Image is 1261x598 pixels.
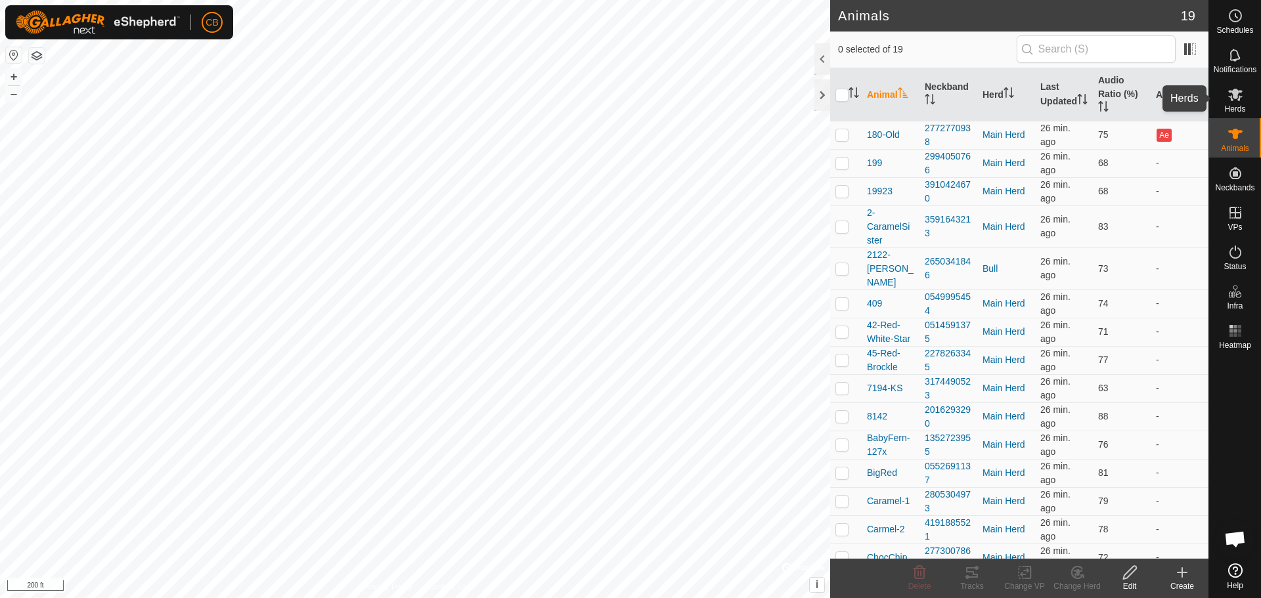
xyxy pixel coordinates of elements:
[1040,291,1071,316] span: Oct 4, 2025, 12:06 PM
[1151,402,1208,431] td: -
[1098,552,1109,563] span: 72
[867,410,887,423] span: 8142
[1098,524,1109,534] span: 78
[925,255,972,282] div: 2650341846
[1151,544,1208,572] td: -
[925,150,972,177] div: 2994050766
[983,551,1030,565] div: Main Herd
[1157,129,1171,142] button: Ae
[983,297,1030,310] div: Main Herd
[1098,439,1109,450] span: 76
[1093,68,1151,121] th: Audio Ratio (%)
[925,375,972,402] div: 3174490523
[983,410,1030,423] div: Main Herd
[1098,221,1109,232] span: 83
[1224,105,1245,113] span: Herds
[1004,89,1014,100] p-sorticon: Activate to sort
[867,523,905,536] span: Carmel-2
[1151,431,1208,459] td: -
[1151,177,1208,205] td: -
[925,347,972,374] div: 2278263345
[1077,96,1088,106] p-sorticon: Activate to sort
[810,578,824,592] button: i
[1040,545,1071,570] span: Oct 4, 2025, 12:06 PM
[1040,348,1071,372] span: Oct 4, 2025, 12:07 PM
[867,156,882,170] span: 199
[1156,580,1208,592] div: Create
[1151,515,1208,544] td: -
[1221,144,1249,152] span: Animals
[925,431,972,459] div: 1352723955
[925,544,972,572] div: 2773007866
[1224,263,1246,270] span: Status
[867,206,914,247] span: 2-CaramelSister
[16,11,180,34] img: Gallagher Logo
[983,494,1030,508] div: Main Herd
[1098,263,1109,274] span: 73
[983,353,1030,367] div: Main Herd
[1040,151,1071,175] span: Oct 4, 2025, 12:07 PM
[1209,558,1261,595] a: Help
[1182,89,1193,100] p-sorticon: Activate to sort
[908,582,931,591] span: Delete
[983,156,1030,170] div: Main Herd
[1151,459,1208,487] td: -
[983,438,1030,452] div: Main Herd
[1017,35,1176,63] input: Search (S)
[1151,289,1208,318] td: -
[867,297,882,310] span: 409
[1098,326,1109,337] span: 71
[925,318,972,346] div: 0514591375
[925,459,972,487] div: 0552691137
[983,184,1030,198] div: Main Herd
[983,466,1030,480] div: Main Herd
[946,580,998,592] div: Tracks
[1151,318,1208,346] td: -
[925,178,972,205] div: 3910424670
[1228,223,1242,231] span: VPs
[983,220,1030,234] div: Main Herd
[983,381,1030,395] div: Main Herd
[977,68,1035,121] th: Herd
[1098,103,1109,114] p-sorticon: Activate to sort
[1040,461,1071,485] span: Oct 4, 2025, 12:07 PM
[867,381,902,395] span: 7194-KS
[867,551,907,565] span: ChocChip
[925,213,972,240] div: 3591643213
[6,86,22,102] button: –
[1151,247,1208,289] td: -
[1040,489,1071,513] span: Oct 4, 2025, 12:06 PM
[6,47,22,63] button: Reset Map
[867,184,893,198] span: 19923
[1098,411,1109,421] span: 88
[6,69,22,85] button: +
[1098,383,1109,393] span: 63
[363,581,412,593] a: Privacy Policy
[983,325,1030,339] div: Main Herd
[1051,580,1103,592] div: Change Herd
[1151,205,1208,247] td: -
[1040,179,1071,203] span: Oct 4, 2025, 12:07 PM
[898,89,908,100] p-sorticon: Activate to sort
[867,128,900,142] span: 180-Old
[1103,580,1156,592] div: Edit
[867,494,910,508] span: Caramel-1
[1098,186,1109,196] span: 68
[1040,256,1071,280] span: Oct 4, 2025, 12:06 PM
[867,347,914,374] span: 45-Red-Brockle
[1098,129,1109,140] span: 75
[1040,123,1071,147] span: Oct 4, 2025, 12:06 PM
[1219,341,1251,349] span: Heatmap
[1181,6,1195,26] span: 19
[867,318,914,346] span: 42-Red-White-Star
[1151,487,1208,515] td: -
[867,466,897,480] span: BigRed
[1227,302,1243,310] span: Infra
[1040,320,1071,344] span: Oct 4, 2025, 12:06 PM
[1098,354,1109,365] span: 77
[1040,214,1071,238] span: Oct 4, 2025, 12:06 PM
[919,68,977,121] th: Neckband
[816,579,818,590] span: i
[925,290,972,318] div: 0549995454
[1098,467,1109,478] span: 81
